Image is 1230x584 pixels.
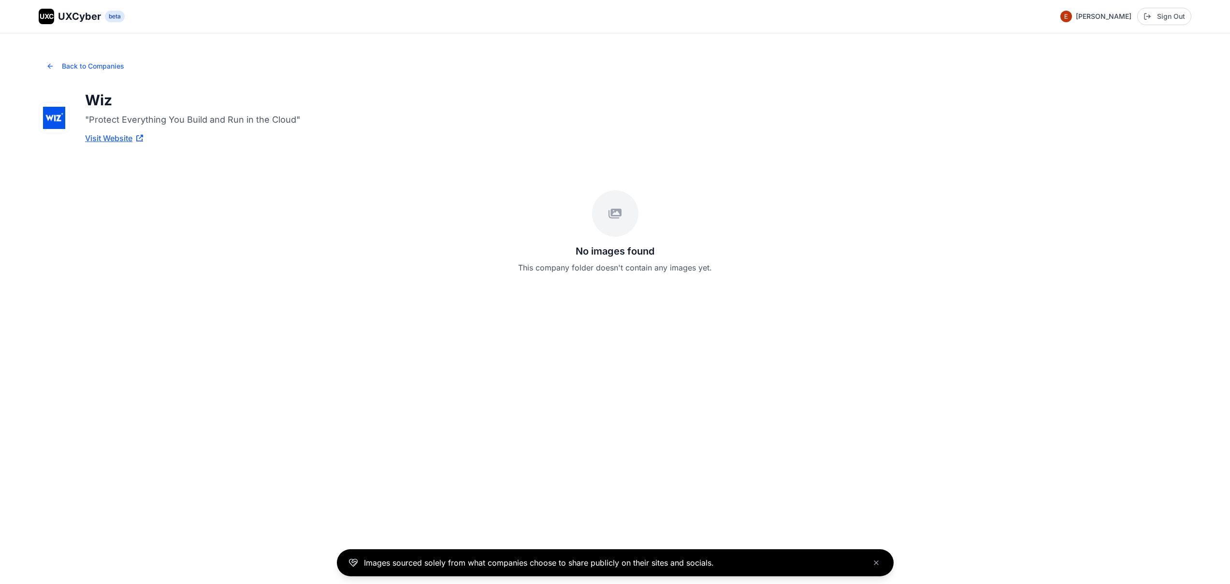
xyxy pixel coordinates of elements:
button: Sign Out [1137,8,1191,25]
h3: No images found [39,244,1191,258]
p: "Protect Everything You Build and Run in the Cloud" [85,113,472,127]
button: Close banner [870,557,882,569]
span: [PERSON_NAME] [1076,12,1131,21]
img: Profile [1060,11,1072,22]
p: This company folder doesn't contain any images yet. [39,262,1191,273]
h1: Wiz [85,91,472,109]
a: Back to Companies [39,62,132,72]
span: beta [105,11,125,22]
p: Images sourced solely from what companies choose to share publicly on their sites and socials. [364,557,714,569]
span: UXCyber [58,10,101,23]
a: UXCUXCyberbeta [39,9,125,24]
span: UXC [40,12,54,21]
button: Back to Companies [39,57,132,76]
img: Wiz logo [39,103,69,133]
a: Visit Website [85,132,143,144]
